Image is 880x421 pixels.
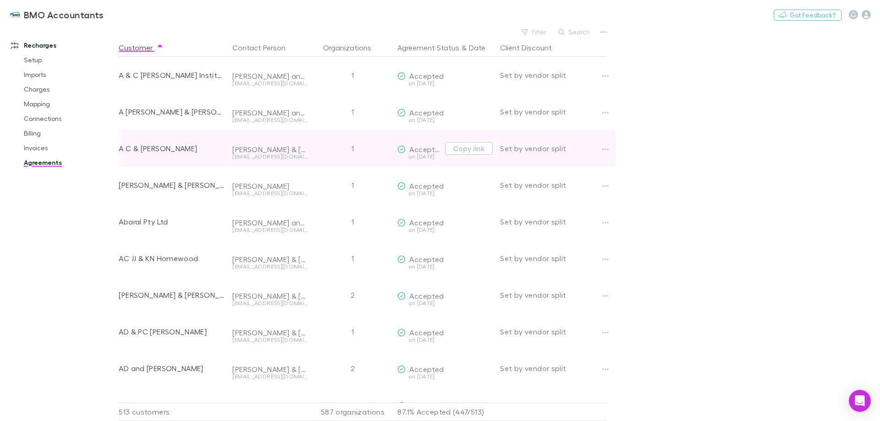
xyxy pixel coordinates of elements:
div: on [DATE] [397,154,441,159]
span: Accepted [409,365,444,373]
div: [EMAIL_ADDRESS][DOMAIN_NAME] [232,117,308,123]
div: [PERSON_NAME] & [PERSON_NAME] [232,365,308,374]
div: Set by vendor split [500,203,606,240]
button: Search [554,27,595,38]
div: Open Intercom Messenger [849,390,871,412]
div: 2 [311,350,394,387]
div: on [DATE] [397,117,493,123]
div: Set by vendor split [500,240,606,277]
a: Invoices [15,141,124,155]
div: [PERSON_NAME] & [PERSON_NAME] [232,291,308,301]
div: 1 [311,203,394,240]
div: [EMAIL_ADDRESS][DOMAIN_NAME] [232,191,308,196]
div: 1 [311,130,394,167]
button: Agreement Status [397,38,459,57]
div: Set by vendor split [500,167,606,203]
div: [EMAIL_ADDRESS][DOMAIN_NAME] [232,301,308,306]
div: Set by vendor split [500,313,606,350]
div: on [DATE] [397,227,493,233]
div: 513 customers [119,403,229,421]
span: Accepted [409,71,444,80]
span: Accepted [409,218,444,227]
a: Recharges [2,38,124,53]
div: A C & [PERSON_NAME] [119,130,225,167]
div: 1 [311,313,394,350]
span: Accepted [409,401,444,410]
div: [PERSON_NAME] & [PERSON_NAME] Family Trust [119,277,225,313]
div: 2 [311,277,394,313]
div: Set by vendor split [500,350,606,387]
a: Imports [15,67,124,82]
a: Billing [15,126,124,141]
div: on [DATE] [397,374,493,379]
div: [PERSON_NAME] & [PERSON_NAME] [232,145,308,154]
a: Setup [15,53,124,67]
div: A & C [PERSON_NAME] Institute of Biochemic Medicine [119,57,225,93]
div: [PERSON_NAME] and [PERSON_NAME] [232,401,308,410]
span: Accepted [409,145,444,153]
img: BMO Accountants's Logo [9,9,20,20]
p: 87.1% Accepted (447/513) [397,403,493,421]
div: & [397,38,493,57]
button: Got Feedback? [774,10,841,21]
div: 587 organizations [311,403,394,421]
button: Date [469,38,485,57]
div: [PERSON_NAME] & [PERSON_NAME] [232,255,308,264]
a: Mapping [15,97,124,111]
div: 1 [311,57,394,93]
div: Set by vendor split [500,93,606,130]
button: Filter [517,27,552,38]
button: Client Discount [500,38,563,57]
div: [EMAIL_ADDRESS][DOMAIN_NAME] [232,374,308,379]
div: Set by vendor split [500,277,606,313]
span: Accepted [409,328,444,337]
div: [PERSON_NAME] & [PERSON_NAME] [119,167,225,203]
button: Copy link [445,142,493,155]
a: BMO Accountants [4,4,110,26]
div: on [DATE] [397,301,493,306]
span: Accepted [409,291,444,300]
span: Accepted [409,255,444,263]
div: on [DATE] [397,337,493,343]
div: [PERSON_NAME] & [PERSON_NAME] [232,328,308,337]
div: [EMAIL_ADDRESS][DOMAIN_NAME] [232,264,308,269]
button: Customer [119,38,164,57]
div: [EMAIL_ADDRESS][DOMAIN_NAME] [232,81,308,86]
div: [PERSON_NAME] [232,181,308,191]
div: [EMAIL_ADDRESS][DOMAIN_NAME] [232,337,308,343]
div: on [DATE] [397,81,493,86]
div: AD and [PERSON_NAME] [119,350,225,387]
div: Abaral Pty Ltd [119,203,225,240]
div: 1 [311,93,394,130]
a: Charges [15,82,124,97]
div: A [PERSON_NAME] & [PERSON_NAME] [119,93,225,130]
div: AD & PC [PERSON_NAME] [119,313,225,350]
div: 1 [311,167,394,203]
div: on [DATE] [397,191,493,196]
div: AC JJ & KN Homewood [119,240,225,277]
h3: BMO Accountants [24,9,104,20]
div: [PERSON_NAME] and [PERSON_NAME] [232,108,308,117]
div: [EMAIL_ADDRESS][DOMAIN_NAME] [232,227,308,233]
span: Accepted [409,181,444,190]
a: Connections [15,111,124,126]
button: Organizations [323,38,382,57]
div: [PERSON_NAME] and [PERSON_NAME] [232,218,308,227]
button: Contact Person [232,38,297,57]
span: Accepted [409,108,444,117]
div: on [DATE] [397,264,493,269]
div: 1 [311,240,394,277]
div: [EMAIL_ADDRESS][DOMAIN_NAME] [232,154,308,159]
div: [PERSON_NAME] and [PERSON_NAME] [232,71,308,81]
div: Set by vendor split [500,130,606,167]
a: Agreements [15,155,124,170]
div: Set by vendor split [500,57,606,93]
